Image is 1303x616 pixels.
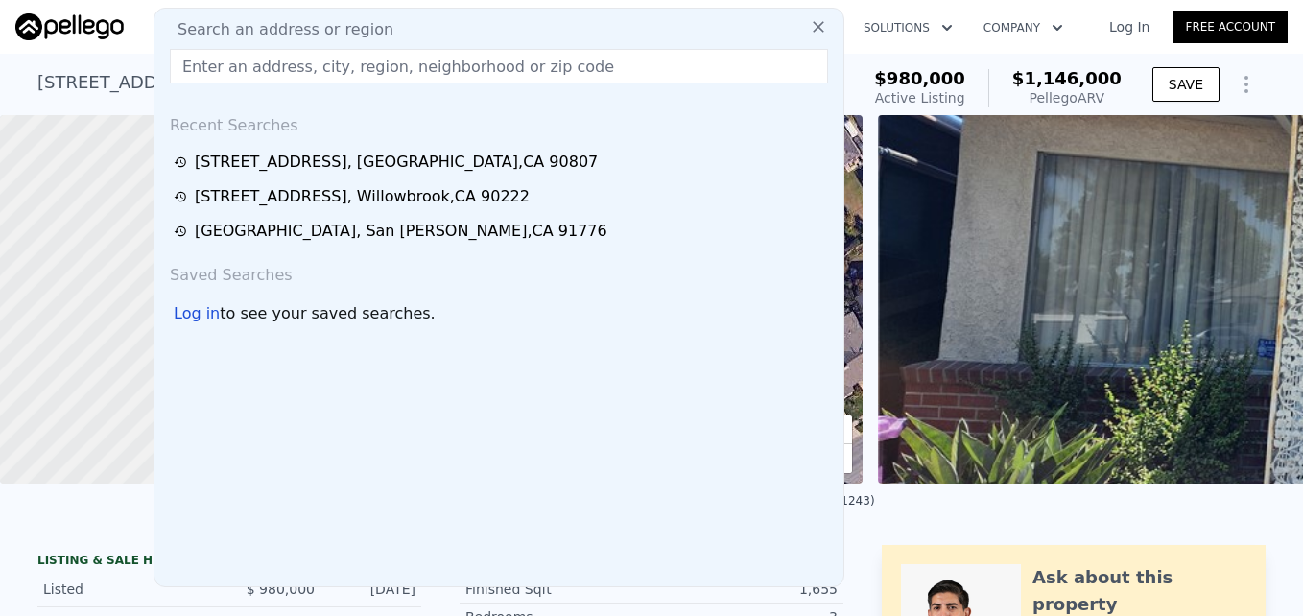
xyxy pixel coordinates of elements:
[1227,65,1266,104] button: Show Options
[1086,17,1173,36] a: Log In
[247,581,315,597] span: $ 980,000
[1152,67,1220,102] button: SAVE
[1173,11,1288,43] a: Free Account
[330,580,415,599] div: [DATE]
[968,11,1078,45] button: Company
[220,302,435,325] span: to see your saved searches.
[37,69,497,96] div: [STREET_ADDRESS] , [GEOGRAPHIC_DATA] , CA 90807
[465,580,651,599] div: Finished Sqft
[170,49,828,83] input: Enter an address, city, region, neighborhood or zip code
[651,580,838,599] div: 1,655
[174,302,220,325] div: Log in
[1012,68,1122,88] span: $1,146,000
[15,13,124,40] img: Pellego
[1012,88,1122,107] div: Pellego ARV
[162,99,836,145] div: Recent Searches
[848,11,968,45] button: Solutions
[162,18,393,41] span: Search an address or region
[195,220,607,243] div: [GEOGRAPHIC_DATA] , San [PERSON_NAME] , CA 91776
[174,220,830,243] a: [GEOGRAPHIC_DATA], San [PERSON_NAME],CA 91776
[174,185,830,208] a: [STREET_ADDRESS], Willowbrook,CA 90222
[874,68,965,88] span: $980,000
[43,580,214,599] div: Listed
[195,151,598,174] div: [STREET_ADDRESS] , [GEOGRAPHIC_DATA] , CA 90807
[174,151,830,174] a: [STREET_ADDRESS], [GEOGRAPHIC_DATA],CA 90807
[37,553,421,572] div: LISTING & SALE HISTORY
[162,249,836,295] div: Saved Searches
[875,90,965,106] span: Active Listing
[195,185,530,208] div: [STREET_ADDRESS] , Willowbrook , CA 90222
